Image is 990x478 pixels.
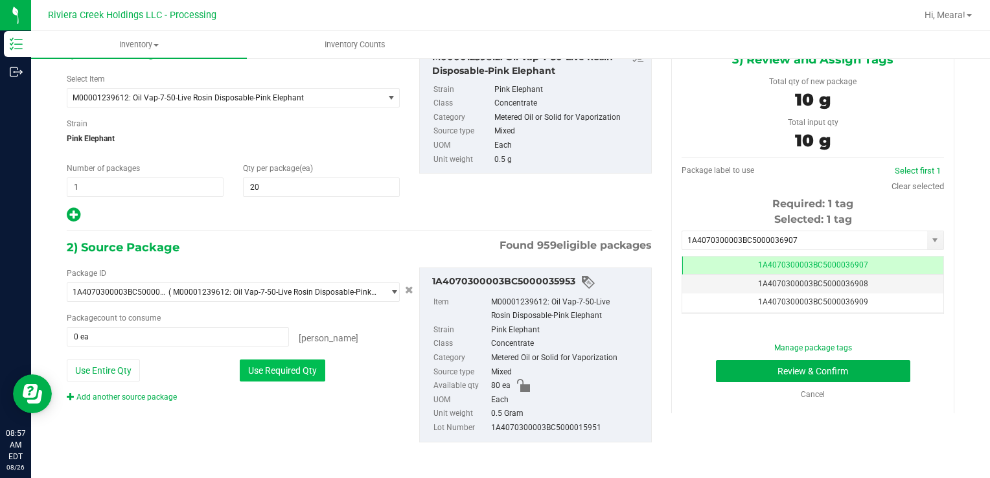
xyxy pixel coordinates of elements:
div: Mixed [491,365,645,380]
label: Available qty [433,379,489,393]
span: 1A4070300003BC5000036908 [758,279,868,288]
label: Strain [433,83,492,97]
span: 959 [537,239,557,251]
div: Pink Elephant [494,83,645,97]
span: Total input qty [788,118,838,127]
span: select [927,231,943,249]
span: ( M00001239612: Oil Vap-7-50-Live Rosin Disposable-Pink Elephant ) [168,288,378,297]
span: Total qty of new package [769,77,857,86]
span: 2) Source Package [67,238,179,257]
div: Metered Oil or Solid for Vaporization [494,111,645,125]
div: 0.5 Gram [491,407,645,421]
span: 10 g [795,130,831,151]
span: Riviera Creek Holdings LLC - Processing [48,10,216,21]
span: 10 g [795,89,831,110]
span: Inventory [31,39,247,51]
label: UOM [433,139,492,153]
a: Inventory Counts [247,31,463,58]
span: Package ID [67,269,106,278]
inline-svg: Inventory [10,38,23,51]
span: 80 ea [491,379,511,393]
span: count [97,313,117,323]
button: Use Entire Qty [67,359,140,381]
button: Cancel button [401,281,417,300]
p: 08/26 [6,462,25,472]
div: Concentrate [491,337,645,351]
input: 1 [67,178,223,196]
span: 1A4070300003BC5000036909 [758,297,868,306]
div: Mixed [494,124,645,139]
div: Metered Oil or Solid for Vaporization [491,351,645,365]
div: 1A4070300003BC5000035953 [432,275,645,290]
div: Pink Elephant [491,323,645,337]
span: [PERSON_NAME] [299,333,358,343]
span: (ea) [299,164,313,173]
label: Source type [433,365,489,380]
span: Number of packages [67,164,140,173]
inline-svg: Outbound [10,65,23,78]
div: 0.5 g [494,153,645,167]
a: Manage package tags [774,343,852,352]
p: 08:57 AM EDT [6,427,25,462]
a: Add another source package [67,393,177,402]
div: Each [494,139,645,153]
input: 0 ea [67,328,288,346]
span: 1A4070300003BC5000036907 [758,260,868,269]
label: Class [433,337,489,351]
div: M00001239612: Oil Vap-7-50-Live Rosin Disposable-Pink Elephant [432,51,645,78]
label: Category [433,111,492,125]
input: Starting tag number [682,231,927,249]
span: Inventory Counts [307,39,403,51]
span: Package to consume [67,313,161,323]
span: Qty per package [243,164,313,173]
label: Strain [433,323,489,337]
label: Unit weight [433,153,492,167]
label: Select Item [67,73,105,85]
button: Review & Confirm [716,360,910,382]
span: select [383,283,399,301]
span: 3) Review and Assign Tags [732,50,893,69]
label: Category [433,351,489,365]
label: Source type [433,124,492,139]
span: 1A4070300003BC5000035953 [73,288,168,297]
div: 1A4070300003BC5000015951 [491,421,645,435]
div: M00001239612: Oil Vap-7-50-Live Rosin Disposable-Pink Elephant [491,295,645,323]
span: Hi, Meara! [925,10,965,20]
span: Package label to use [682,166,754,175]
label: Lot Number [433,421,489,435]
iframe: Resource center [13,374,52,413]
a: Cancel [801,390,825,399]
input: 20 [244,178,399,196]
a: Clear selected [892,181,944,191]
span: select [383,89,399,107]
span: Selected: 1 tag [774,213,852,225]
label: UOM [433,393,489,407]
div: Concentrate [494,97,645,111]
label: Unit weight [433,407,489,421]
div: Each [491,393,645,407]
label: Class [433,97,492,111]
a: Inventory [31,31,247,58]
span: Pink Elephant [67,129,400,148]
span: Required: 1 tag [772,198,853,210]
span: Add new output [67,213,80,222]
label: Item [433,295,489,323]
span: M00001239612: Oil Vap-7-50-Live Rosin Disposable-Pink Elephant [73,93,366,102]
button: Use Required Qty [240,359,325,381]
label: Strain [67,118,87,130]
span: Found eligible packages [500,238,652,253]
a: Select first 1 [895,166,941,176]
